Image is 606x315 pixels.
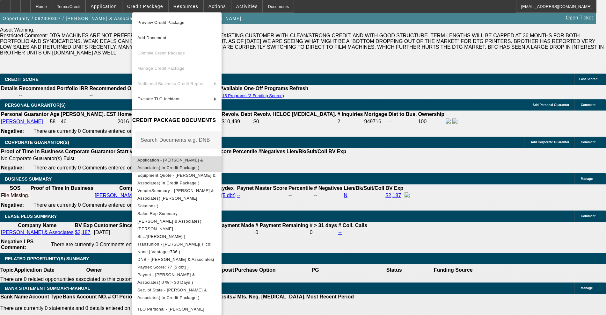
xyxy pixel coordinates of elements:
[137,242,212,254] span: Transunion - [PERSON_NAME]( Fico: None | Vantage :736 )
[137,272,195,285] span: Paynet - [PERSON_NAME] & Associates( 0 % > 30 Days )
[132,271,222,286] button: Paynet - Shinn & Associates( 0 % > 30 Days )
[137,188,214,208] span: VendorSummary - [PERSON_NAME] & Associates( [PERSON_NAME] Solutions )
[132,256,222,271] button: DNB - Shinn & Associates( Paydex Score: 77 [5 dbt] )
[141,137,210,143] mat-label: Search Documents e.g. DNB
[137,97,179,101] span: Exclude TLO Incident
[132,172,222,187] button: Equipment Quote - Shinn & Associates( In Credit Package )
[132,240,222,256] button: Transunion - Shinn, John( Fico: None | Vantage :736 )
[132,156,222,172] button: Application - Shinn & Associates( In Credit Package )
[137,288,207,300] span: Sec. of State - [PERSON_NAME] & Associates( In Credit Package )
[132,187,222,210] button: VendorSummary - Shinn & Associates( Hirsch Solutions )
[137,35,166,40] span: Add Document
[132,210,222,240] button: Sales Rep Summary - Shinn & Associates( Richards, St.../Flores, Brian )
[137,20,185,25] span: Preview Credit Package
[137,307,204,311] span: TLO Personal - [PERSON_NAME]
[132,117,222,124] h4: CREDIT PACKAGE DOCUMENTS
[137,211,201,239] span: Sales Rep Summary - [PERSON_NAME] & Associates( [PERSON_NAME], St.../[PERSON_NAME] )
[137,257,215,269] span: DNB - [PERSON_NAME] & Associates( Paydex Score: 77 [5 dbt] )
[132,286,222,302] button: Sec. of State - Shinn & Associates( In Credit Package )
[137,173,215,185] span: Equipment Quote - [PERSON_NAME] & Associates( In Credit Package )
[137,158,203,170] span: Application - [PERSON_NAME] & Associates( In Credit Package )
